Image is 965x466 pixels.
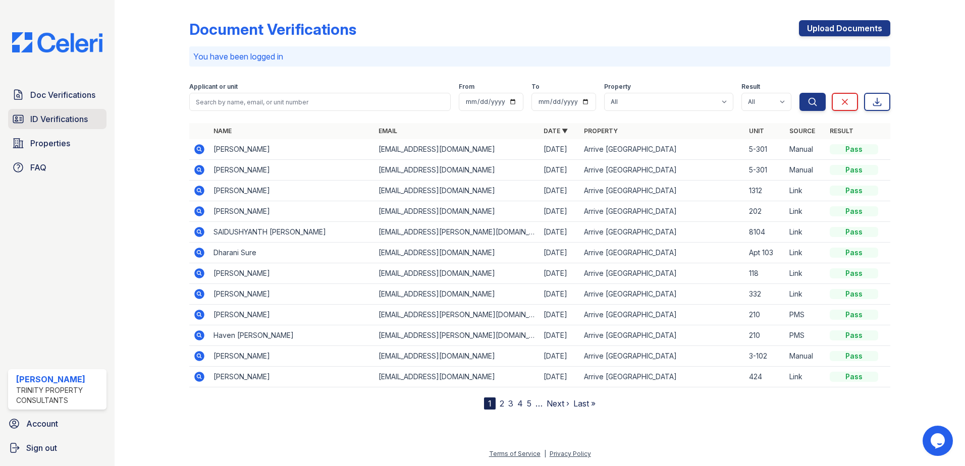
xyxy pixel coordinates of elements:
td: [EMAIL_ADDRESS][PERSON_NAME][DOMAIN_NAME] [374,222,540,243]
td: [DATE] [540,284,580,305]
div: | [544,450,546,457]
td: Link [785,243,826,263]
td: [DATE] [540,346,580,367]
td: Haven [PERSON_NAME] [209,325,374,346]
td: Manual [785,346,826,367]
a: Name [213,127,232,135]
td: [DATE] [540,305,580,325]
a: Email [379,127,397,135]
div: [PERSON_NAME] [16,373,102,385]
div: 1 [484,397,496,410]
td: Arrive [GEOGRAPHIC_DATA] [580,201,745,222]
td: [PERSON_NAME] [209,160,374,181]
td: [DATE] [540,139,580,160]
td: 210 [745,325,785,346]
td: Arrive [GEOGRAPHIC_DATA] [580,181,745,201]
td: [EMAIL_ADDRESS][PERSON_NAME][DOMAIN_NAME] [374,325,540,346]
td: Manual [785,160,826,181]
a: Property [584,127,618,135]
td: Link [785,263,826,284]
img: CE_Logo_Blue-a8612792a0a2168367f1c8372b55b34899dd931a85d93a1a3d3e32e68fde9ad4.png [4,32,111,52]
td: [EMAIL_ADDRESS][DOMAIN_NAME] [374,346,540,367]
a: Unit [749,127,764,135]
span: FAQ [30,161,46,173]
label: Result [741,83,760,91]
a: Source [789,127,815,135]
td: [EMAIL_ADDRESS][DOMAIN_NAME] [374,201,540,222]
a: Last » [573,398,596,409]
a: ID Verifications [8,109,106,129]
a: Upload Documents [799,20,890,36]
td: [DATE] [540,222,580,243]
div: Pass [830,268,878,278]
td: [EMAIL_ADDRESS][DOMAIN_NAME] [374,181,540,201]
div: Pass [830,351,878,361]
td: [DATE] [540,160,580,181]
td: Arrive [GEOGRAPHIC_DATA] [580,325,745,346]
td: [PERSON_NAME] [209,181,374,201]
td: Dharani Sure [209,243,374,263]
td: [EMAIL_ADDRESS][DOMAIN_NAME] [374,284,540,305]
div: Pass [830,144,878,154]
td: [EMAIL_ADDRESS][DOMAIN_NAME] [374,243,540,263]
td: [PERSON_NAME] [209,346,374,367]
td: Arrive [GEOGRAPHIC_DATA] [580,305,745,325]
label: From [459,83,474,91]
a: Next › [547,398,569,409]
td: [PERSON_NAME] [209,284,374,305]
p: You have been logged in [193,50,886,63]
td: [EMAIL_ADDRESS][DOMAIN_NAME] [374,367,540,387]
a: Date ▼ [544,127,568,135]
td: [PERSON_NAME] [209,367,374,387]
td: Link [785,201,826,222]
td: Arrive [GEOGRAPHIC_DATA] [580,243,745,263]
td: PMS [785,305,826,325]
label: Applicant or unit [189,83,238,91]
td: Arrive [GEOGRAPHIC_DATA] [580,222,745,243]
td: Link [785,181,826,201]
iframe: chat widget [923,426,955,456]
div: Pass [830,186,878,196]
td: Arrive [GEOGRAPHIC_DATA] [580,367,745,387]
td: Apt 103 [745,243,785,263]
td: 202 [745,201,785,222]
a: Sign out [4,438,111,458]
div: Pass [830,372,878,382]
td: 8104 [745,222,785,243]
td: Arrive [GEOGRAPHIC_DATA] [580,139,745,160]
div: Document Verifications [189,20,356,38]
td: 5-301 [745,139,785,160]
td: [DATE] [540,181,580,201]
td: Arrive [GEOGRAPHIC_DATA] [580,346,745,367]
div: Pass [830,248,878,258]
span: Sign out [26,442,57,454]
div: Pass [830,289,878,299]
td: [EMAIL_ADDRESS][DOMAIN_NAME] [374,139,540,160]
td: [DATE] [540,201,580,222]
span: … [535,397,543,410]
td: PMS [785,325,826,346]
a: 4 [517,398,523,409]
span: Properties [30,137,70,149]
td: SAIDUSHYANTH [PERSON_NAME] [209,222,374,243]
td: [DATE] [540,325,580,346]
td: 332 [745,284,785,305]
a: Terms of Service [489,450,541,457]
span: Doc Verifications [30,89,95,101]
a: Privacy Policy [550,450,591,457]
input: Search by name, email, or unit number [189,93,451,111]
a: FAQ [8,157,106,178]
td: [DATE] [540,243,580,263]
td: 424 [745,367,785,387]
td: 3-102 [745,346,785,367]
td: Arrive [GEOGRAPHIC_DATA] [580,263,745,284]
label: Property [604,83,631,91]
td: Link [785,284,826,305]
td: 210 [745,305,785,325]
td: [PERSON_NAME] [209,305,374,325]
div: Trinity Property Consultants [16,385,102,405]
td: Link [785,222,826,243]
td: [PERSON_NAME] [209,139,374,160]
a: Properties [8,133,106,153]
